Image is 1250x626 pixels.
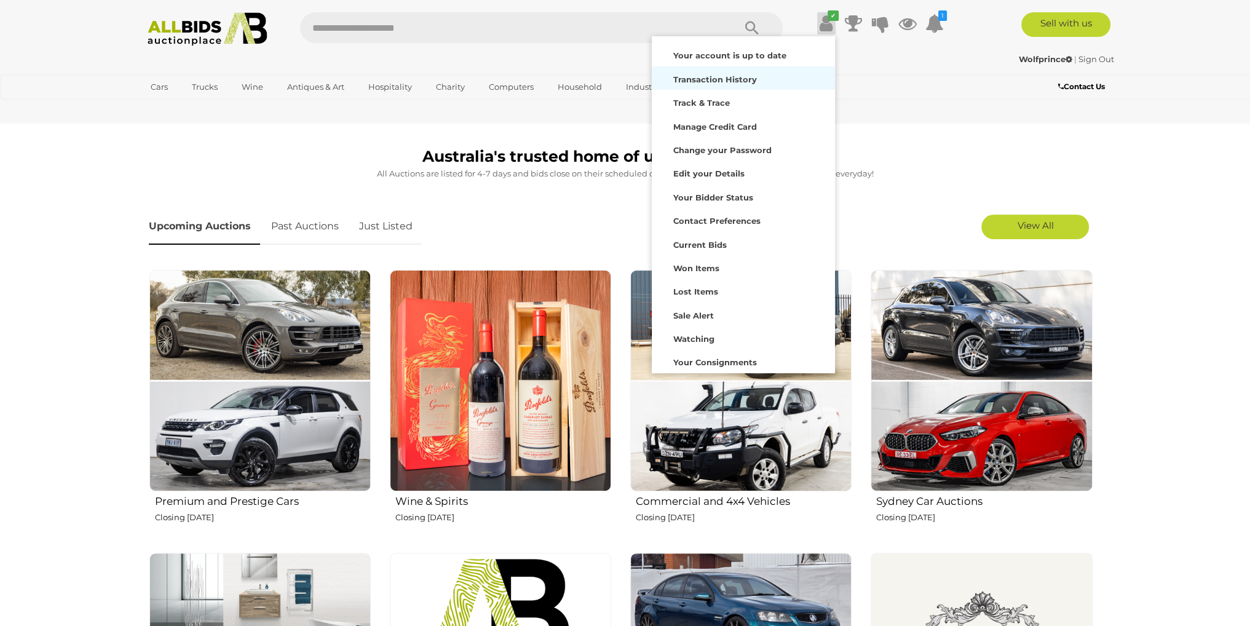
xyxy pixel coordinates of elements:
a: Sell with us [1021,12,1110,37]
strong: Track & Trace [673,98,730,108]
a: Manage Credit Card [652,114,835,137]
strong: Edit your Details [673,168,745,178]
strong: Sale Alert [673,311,714,320]
a: Industrial [618,77,673,97]
strong: Watching [673,334,714,344]
a: Sign Out [1078,54,1114,64]
i: ✔ [828,10,839,21]
a: Just Listed [350,208,422,245]
a: Edit your Details [652,160,835,184]
a: Wolfprince [1019,54,1074,64]
a: Computers [481,77,542,97]
p: Closing [DATE] [636,510,852,525]
p: Closing [DATE] [155,510,371,525]
a: Upcoming Auctions [149,208,260,245]
img: Sydney Car Auctions [871,270,1092,491]
h2: Wine & Spirits [395,493,611,507]
p: Closing [DATE] [876,510,1092,525]
span: View All [1017,220,1053,231]
b: Contact Us [1058,82,1104,91]
strong: Contact Preferences [673,216,761,226]
strong: Your Consignments [673,357,757,367]
a: Hospitality [360,77,420,97]
a: Track & Trace [652,90,835,113]
a: Contact Us [1058,80,1107,93]
strong: Current Bids [673,240,727,250]
strong: Wolfprince [1019,54,1072,64]
a: Commercial and 4x4 Vehicles Closing [DATE] [630,269,852,543]
h2: Commercial and 4x4 Vehicles [636,493,852,507]
a: Past Auctions [262,208,348,245]
strong: Won Items [673,263,719,273]
p: Closing [DATE] [395,510,611,525]
a: Change your Password [652,137,835,160]
a: Sale Alert [652,303,835,326]
a: Transaction History [652,66,835,90]
img: Commercial and 4x4 Vehicles [630,270,852,491]
strong: Lost Items [673,287,718,296]
strong: Change your Password [673,145,772,155]
i: 1 [938,10,947,21]
a: Wine [234,77,271,97]
a: [GEOGRAPHIC_DATA] [143,97,246,117]
a: Trucks [184,77,226,97]
a: Charity [428,77,473,97]
h2: Premium and Prestige Cars [155,493,371,507]
img: Wine & Spirits [390,270,611,491]
a: Your Bidder Status [652,184,835,208]
button: Search [721,12,783,43]
a: 1 [925,12,944,34]
span: | [1074,54,1077,64]
h1: Australia's trusted home of unique online auctions [149,148,1102,165]
p: All Auctions are listed for 4-7 days and bids close on their scheduled day. Auctions for , and cl... [149,167,1102,181]
h2: Sydney Car Auctions [876,493,1092,507]
strong: Your Bidder Status [673,192,753,202]
a: Household [550,77,610,97]
img: Allbids.com.au [141,12,274,46]
a: Won Items [652,255,835,279]
a: Current Bids [652,232,835,255]
a: View All [981,215,1089,239]
strong: Your account is up to date [673,50,786,60]
a: Sydney Car Auctions Closing [DATE] [870,269,1092,543]
strong: Manage Credit Card [673,122,757,132]
a: Contact Preferences [652,208,835,231]
a: Your Consignments [652,349,835,373]
a: Watching [652,326,835,349]
a: Antiques & Art [279,77,352,97]
a: Wine & Spirits Closing [DATE] [389,269,611,543]
img: Premium and Prestige Cars [149,270,371,491]
a: Premium and Prestige Cars Closing [DATE] [149,269,371,543]
a: Lost Items [652,279,835,302]
a: ✔ [817,12,836,34]
strong: Transaction History [673,74,757,84]
a: Cars [143,77,176,97]
a: Your account is up to date [652,42,835,66]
